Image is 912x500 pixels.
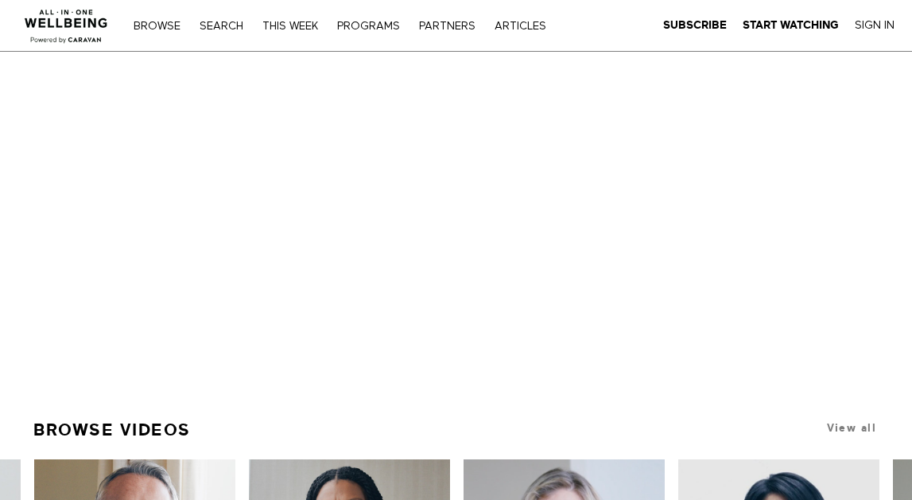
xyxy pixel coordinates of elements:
[126,21,188,32] a: Browse
[192,21,251,32] a: Search
[126,18,553,33] nav: Primary
[487,21,554,32] a: ARTICLES
[254,21,326,32] a: THIS WEEK
[411,21,483,32] a: PARTNERS
[329,21,408,32] a: PROGRAMS
[855,18,895,33] a: Sign In
[663,18,727,33] a: Subscribe
[743,18,839,33] a: Start Watching
[827,422,876,434] a: View all
[663,19,727,31] strong: Subscribe
[33,413,191,447] a: Browse Videos
[743,19,839,31] strong: Start Watching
